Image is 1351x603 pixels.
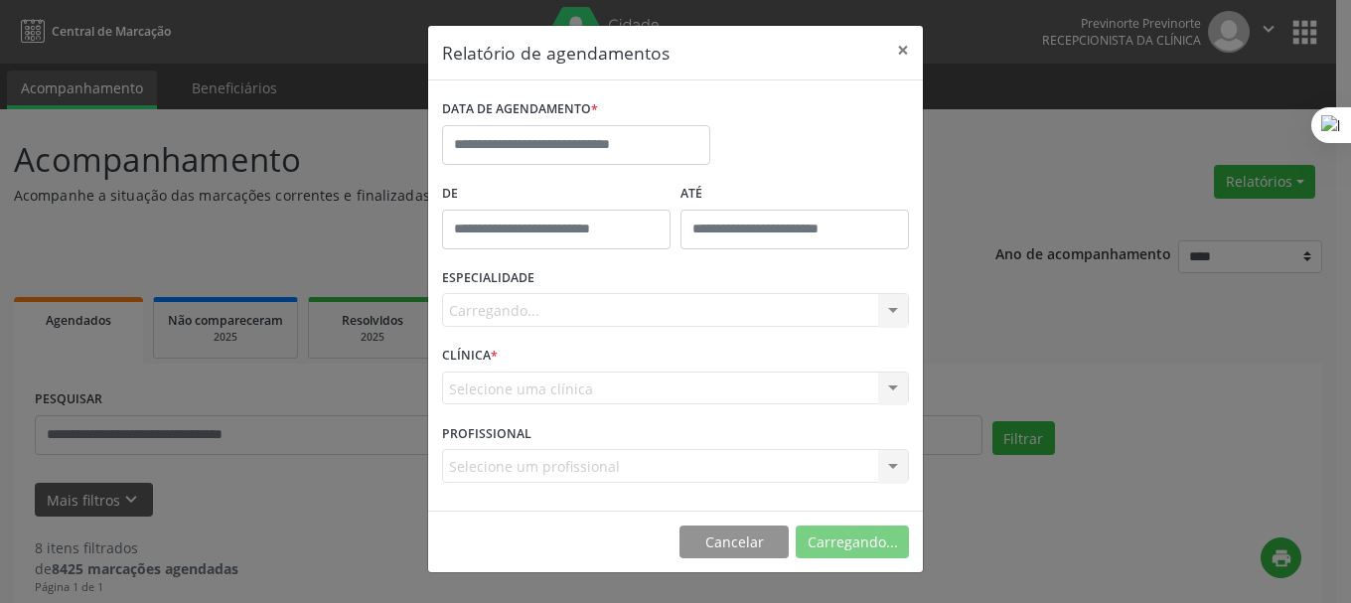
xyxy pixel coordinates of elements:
label: ATÉ [680,179,909,210]
label: ESPECIALIDADE [442,263,534,294]
label: PROFISSIONAL [442,418,531,449]
h5: Relatório de agendamentos [442,40,670,66]
button: Carregando... [796,526,909,559]
label: De [442,179,671,210]
button: Close [883,26,923,75]
label: DATA DE AGENDAMENTO [442,94,598,125]
label: CLÍNICA [442,341,498,372]
button: Cancelar [679,526,789,559]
